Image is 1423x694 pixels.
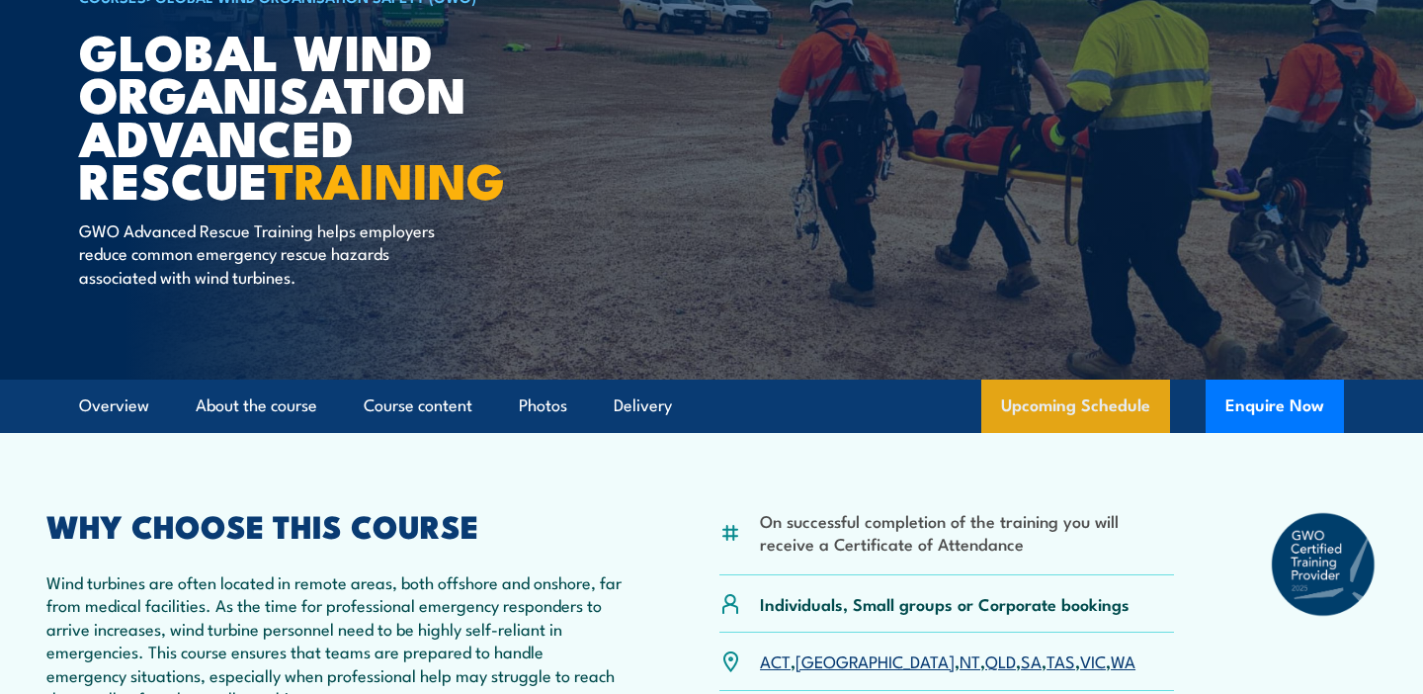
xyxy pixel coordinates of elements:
[760,650,1135,672] p: , , , , , , ,
[760,509,1174,556] li: On successful completion of the training you will receive a Certificate of Attendance
[364,380,472,432] a: Course content
[1206,380,1344,433] button: Enquire Now
[196,380,317,432] a: About the course
[760,592,1130,615] p: Individuals, Small groups or Corporate bookings
[1111,649,1135,672] a: WA
[795,649,955,672] a: [GEOGRAPHIC_DATA]
[985,649,1016,672] a: QLD
[79,218,440,288] p: GWO Advanced Rescue Training helps employers reduce common emergency rescue hazards associated wi...
[614,380,672,432] a: Delivery
[519,380,567,432] a: Photos
[1080,649,1106,672] a: VIC
[46,511,624,539] h2: WHY CHOOSE THIS COURSE
[960,649,980,672] a: NT
[79,29,567,200] h1: Global Wind Organisation Advanced Rescue
[760,649,791,672] a: ACT
[268,140,505,217] strong: TRAINING
[981,380,1170,433] a: Upcoming Schedule
[1270,511,1377,618] img: GWO_badge_2025-a
[1046,649,1075,672] a: TAS
[1021,649,1042,672] a: SA
[79,380,149,432] a: Overview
